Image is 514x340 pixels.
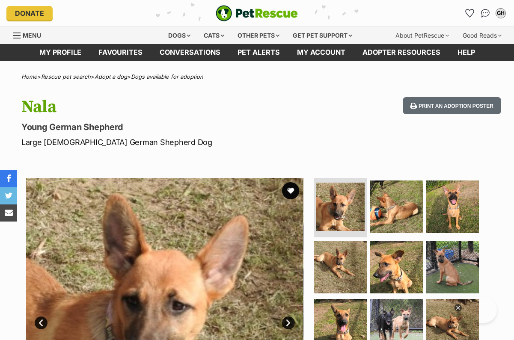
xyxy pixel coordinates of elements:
div: Get pet support [287,27,358,44]
a: Home [21,73,37,80]
img: logo-e224e6f780fb5917bec1dbf3a21bbac754714ae5b6737aabdf751b685950b380.svg [216,5,298,21]
div: About PetRescue [389,27,455,44]
a: My account [288,44,354,61]
a: Rescue pet search [41,73,91,80]
span: Menu [23,32,41,39]
ul: Account quick links [463,6,508,20]
div: Other pets [232,27,285,44]
a: Adopter resources [354,44,449,61]
img: Photo of Nala [314,241,367,293]
h1: Nala [21,97,315,117]
a: My profile [31,44,90,61]
a: Adopt a dog [95,73,127,80]
a: PetRescue [216,5,298,21]
button: favourite [282,182,299,199]
a: Favourites [463,6,477,20]
img: chat-41dd97257d64d25036548639549fe6c8038ab92f7586957e7f3b1b290dea8141.svg [481,9,490,18]
a: Favourites [90,44,151,61]
p: Large [DEMOGRAPHIC_DATA] German Shepherd Dog [21,136,315,148]
a: Help [449,44,484,61]
a: Donate [6,6,53,21]
img: Photo of Nala [370,180,423,233]
img: Photo of Nala [426,180,479,233]
a: Prev [35,316,48,329]
div: GH [496,9,505,18]
button: My account [494,6,508,20]
a: Dogs available for adoption [131,73,203,80]
img: Photo of Nala [370,241,423,293]
a: Menu [13,27,47,42]
div: Cats [198,27,230,44]
iframe: Help Scout Beacon - Open [452,297,497,323]
a: conversations [151,44,229,61]
img: Photo of Nala [426,241,479,293]
a: Pet alerts [229,44,288,61]
button: Print an adoption poster [403,97,501,115]
a: Conversations [478,6,492,20]
p: Young German Shepherd [21,121,315,133]
div: Good Reads [457,27,508,44]
img: Photo of Nala [316,183,365,231]
div: Dogs [162,27,196,44]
